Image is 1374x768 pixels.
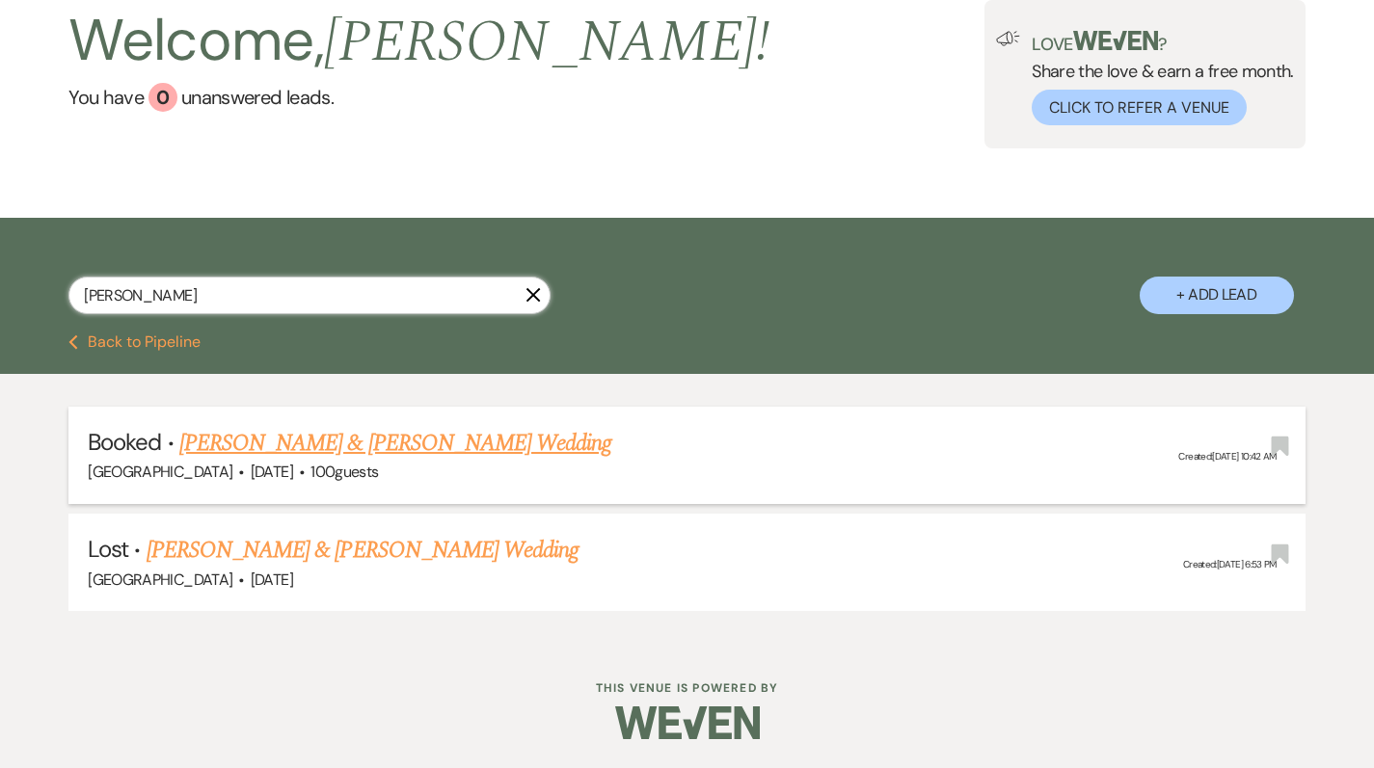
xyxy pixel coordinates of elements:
span: [DATE] [251,569,293,590]
input: Search by name, event date, email address or phone number [68,277,551,314]
div: Share the love & earn a free month. [1020,31,1294,125]
a: You have 0 unanswered leads. [68,83,769,112]
button: + Add Lead [1140,277,1294,314]
span: [GEOGRAPHIC_DATA] [88,569,232,590]
img: weven-logo-green.svg [1073,31,1159,50]
span: [DATE] [251,462,293,482]
span: Lost [88,534,128,564]
button: Click to Refer a Venue [1032,90,1247,125]
span: 100 guests [310,462,378,482]
img: Weven Logo [615,689,760,756]
span: Booked [88,427,161,457]
span: [GEOGRAPHIC_DATA] [88,462,232,482]
span: Created: [DATE] 6:53 PM [1183,558,1277,570]
div: 0 [148,83,177,112]
a: [PERSON_NAME] & [PERSON_NAME] Wedding [179,426,611,461]
p: Love ? [1032,31,1294,53]
a: [PERSON_NAME] & [PERSON_NAME] Wedding [147,533,579,568]
span: Created: [DATE] 10:42 AM [1178,451,1276,463]
button: Back to Pipeline [68,334,201,350]
img: loud-speaker-illustration.svg [996,31,1020,46]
